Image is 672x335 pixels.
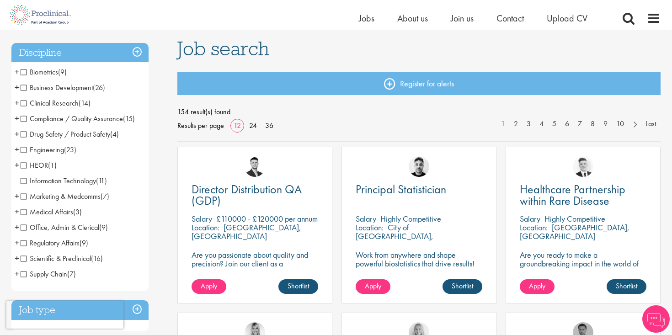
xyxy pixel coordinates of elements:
[21,129,110,139] span: Drug Safety / Product Safety
[21,254,91,263] span: Scientific & Preclinical
[380,213,441,224] p: Highly Competitive
[443,279,482,294] a: Shortlist
[21,67,67,77] span: Biometrics
[356,222,433,250] p: City of [GEOGRAPHIC_DATA], [GEOGRAPHIC_DATA]
[356,184,482,195] a: Principal Statistician
[177,119,224,133] span: Results per page
[520,222,629,241] p: [GEOGRAPHIC_DATA], [GEOGRAPHIC_DATA]
[192,213,212,224] span: Salary
[365,281,381,291] span: Apply
[573,156,593,177] a: Nicolas Daniel
[21,129,119,139] span: Drug Safety / Product Safety
[21,145,76,154] span: Engineering
[356,250,482,285] p: Work from anywhere and shape powerful biostatistics that drive results! Enjoy the freedom of remo...
[21,98,91,108] span: Clinical Research
[520,279,555,294] a: Apply
[15,96,19,110] span: +
[64,145,76,154] span: (23)
[15,205,19,218] span: +
[67,269,76,279] span: (7)
[21,269,67,279] span: Supply Chain
[21,254,103,263] span: Scientific & Preclinical
[535,119,548,129] a: 4
[110,129,119,139] span: (4)
[641,119,661,129] a: Last
[547,12,587,24] a: Upload CV
[21,207,82,217] span: Medical Affairs
[15,251,19,265] span: +
[79,98,91,108] span: (14)
[177,72,661,95] a: Register for alerts
[58,67,67,77] span: (9)
[560,119,574,129] a: 6
[15,158,19,172] span: +
[548,119,561,129] a: 5
[21,223,108,232] span: Office, Admin & Clerical
[520,181,625,208] span: Healthcare Partnership within Rare Disease
[262,121,277,130] a: 36
[356,213,376,224] span: Salary
[15,220,19,234] span: +
[397,12,428,24] a: About us
[356,279,390,294] a: Apply
[520,184,646,207] a: Healthcare Partnership within Rare Disease
[21,238,80,248] span: Regulatory Affairs
[21,191,109,201] span: Marketing & Medcomms
[522,119,535,129] a: 3
[496,12,524,24] span: Contact
[15,267,19,281] span: +
[21,160,57,170] span: HEOR
[599,119,612,129] a: 9
[192,181,302,208] span: Director Distribution QA (GDP)
[93,83,105,92] span: (26)
[192,222,301,241] p: [GEOGRAPHIC_DATA], [GEOGRAPHIC_DATA]
[496,119,510,129] a: 1
[21,269,76,279] span: Supply Chain
[15,236,19,250] span: +
[21,160,48,170] span: HEOR
[509,119,523,129] a: 2
[21,83,93,92] span: Business Development
[409,156,429,177] img: Dean Fisher
[15,80,19,94] span: +
[21,145,64,154] span: Engineering
[230,121,244,130] a: 12
[612,119,629,129] a: 10
[586,119,599,129] a: 8
[192,184,318,207] a: Director Distribution QA (GDP)
[192,250,318,285] p: Are you passionate about quality and precision? Join our client as a Distribution Director and he...
[11,300,149,320] h3: Job type
[544,213,605,224] p: Highly Competitive
[245,156,265,177] img: Joshua Godden
[177,105,661,119] span: 154 result(s) found
[520,213,540,224] span: Salary
[451,12,474,24] a: Join us
[48,160,57,170] span: (1)
[573,119,587,129] a: 7
[520,222,548,233] span: Location:
[192,279,226,294] a: Apply
[201,281,217,291] span: Apply
[192,222,219,233] span: Location:
[15,127,19,141] span: +
[91,254,103,263] span: (16)
[21,176,96,186] span: Information Technology
[11,43,149,63] h3: Discipline
[356,181,446,197] span: Principal Statistician
[21,98,79,108] span: Clinical Research
[21,191,101,201] span: Marketing & Medcomms
[177,36,269,61] span: Job search
[21,114,123,123] span: Compliance / Quality Assurance
[80,238,88,248] span: (9)
[359,12,374,24] a: Jobs
[15,112,19,125] span: +
[21,223,99,232] span: Office, Admin & Clerical
[529,281,545,291] span: Apply
[99,223,108,232] span: (9)
[96,176,107,186] span: (11)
